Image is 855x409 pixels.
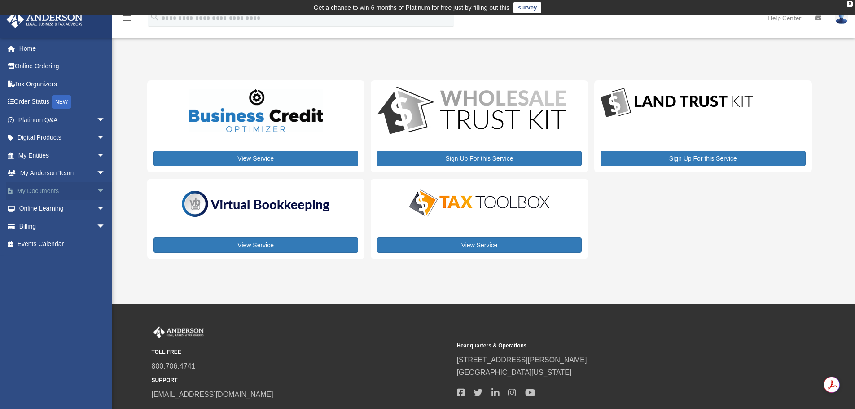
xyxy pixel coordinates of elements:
[150,12,160,22] i: search
[513,2,541,13] a: survey
[601,87,753,119] img: LandTrust_lgo-1.jpg
[152,362,196,370] a: 800.706.4741
[601,151,805,166] a: Sign Up For this Service
[96,200,114,218] span: arrow_drop_down
[96,164,114,183] span: arrow_drop_down
[6,75,119,93] a: Tax Organizers
[6,93,119,111] a: Order StatusNEW
[96,182,114,200] span: arrow_drop_down
[377,151,582,166] a: Sign Up For this Service
[96,111,114,129] span: arrow_drop_down
[52,95,71,109] div: NEW
[6,217,119,235] a: Billingarrow_drop_down
[6,111,119,129] a: Platinum Q&Aarrow_drop_down
[314,2,510,13] div: Get a chance to win 6 months of Platinum for free just by filling out this
[96,129,114,147] span: arrow_drop_down
[377,87,566,136] img: WS-Trust-Kit-lgo-1.jpg
[153,237,358,253] a: View Service
[457,356,587,364] a: [STREET_ADDRESS][PERSON_NAME]
[6,40,119,57] a: Home
[152,376,451,385] small: SUPPORT
[6,57,119,75] a: Online Ordering
[121,13,132,23] i: menu
[6,164,119,182] a: My Anderson Teamarrow_drop_down
[152,391,273,398] a: [EMAIL_ADDRESS][DOMAIN_NAME]
[152,326,206,338] img: Anderson Advisors Platinum Portal
[847,1,853,7] div: close
[6,235,119,253] a: Events Calendar
[6,200,119,218] a: Online Learningarrow_drop_down
[6,182,119,200] a: My Documentsarrow_drop_down
[96,146,114,165] span: arrow_drop_down
[6,146,119,164] a: My Entitiesarrow_drop_down
[835,11,848,24] img: User Pic
[96,217,114,236] span: arrow_drop_down
[457,369,572,376] a: [GEOGRAPHIC_DATA][US_STATE]
[4,11,85,28] img: Anderson Advisors Platinum Portal
[377,237,582,253] a: View Service
[6,129,114,147] a: Digital Productsarrow_drop_down
[153,151,358,166] a: View Service
[152,347,451,357] small: TOLL FREE
[457,341,756,351] small: Headquarters & Operations
[121,16,132,23] a: menu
